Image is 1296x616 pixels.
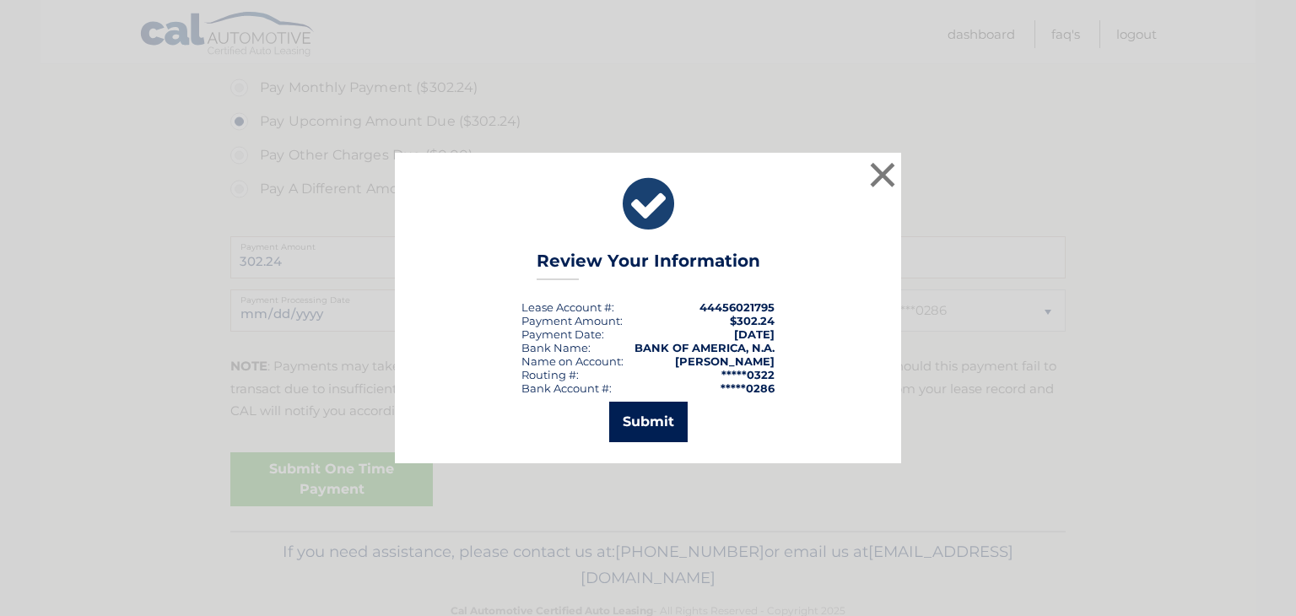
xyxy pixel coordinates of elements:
[866,158,899,192] button: ×
[521,327,602,341] span: Payment Date
[537,251,760,280] h3: Review Your Information
[521,314,623,327] div: Payment Amount:
[521,300,614,314] div: Lease Account #:
[521,354,624,368] div: Name on Account:
[609,402,688,442] button: Submit
[699,300,775,314] strong: 44456021795
[521,368,579,381] div: Routing #:
[521,381,612,395] div: Bank Account #:
[521,327,604,341] div: :
[521,341,591,354] div: Bank Name:
[675,354,775,368] strong: [PERSON_NAME]
[634,341,775,354] strong: BANK OF AMERICA, N.A.
[734,327,775,341] span: [DATE]
[730,314,775,327] span: $302.24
